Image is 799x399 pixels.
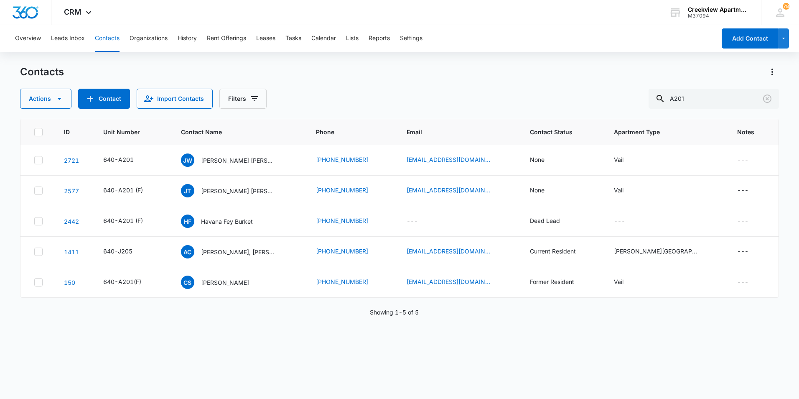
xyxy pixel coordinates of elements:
span: HF [181,215,194,228]
button: Leases [256,25,275,52]
a: [PHONE_NUMBER] [316,247,368,256]
div: Contact Status - Dead Lead - Select to Edit Field [530,216,575,226]
a: Navigate to contact details page for Jeffrey Ty Morris [64,187,79,194]
div: 640-A201 [103,155,134,164]
div: --- [737,155,748,165]
button: Settings [400,25,422,52]
input: Search Contacts [649,89,779,109]
div: Apartment Type - Vail - Select to Edit Field [614,155,639,165]
div: Unit Number - 640-A201(F) - Select to Edit Field [103,277,156,287]
div: [PERSON_NAME][GEOGRAPHIC_DATA] [614,247,697,256]
div: notifications count [783,3,789,10]
span: 78 [783,3,789,10]
div: Contact Status - None - Select to Edit Field [530,186,560,196]
div: Phone - (970) 714-4878 - Select to Edit Field [316,247,383,257]
div: Vail [614,277,623,286]
div: Apartment Type - Vail - Select to Edit Field [614,186,639,196]
div: 640-A201 (F) [103,186,143,194]
div: Former Resident [530,277,574,286]
div: Contact Status - Former Resident - Select to Edit Field [530,277,589,287]
div: --- [737,216,748,226]
div: Contact Name - Justin Wise Madeline Powell - Select to Edit Field [181,153,291,167]
span: Notes [737,128,766,136]
button: Actions [20,89,71,109]
button: Leads Inbox [51,25,85,52]
button: History [178,25,197,52]
button: Overview [15,25,41,52]
div: Contact Name - Havana Fey Burket - Select to Edit Field [181,215,268,228]
div: Unit Number - 640-A201 (F) - Select to Edit Field [103,186,158,196]
a: Navigate to contact details page for Justin Wise Madeline Powell [64,157,79,164]
a: [PHONE_NUMBER] [316,155,368,164]
div: --- [614,216,625,226]
div: None [530,186,545,194]
div: Contact Name - Amanda Casey, Isleana Vasquez - Select to Edit Field [181,245,291,258]
button: Add Contact [722,28,778,49]
div: --- [737,247,748,257]
button: Reports [369,25,390,52]
div: Apartment Type - - Select to Edit Field [614,216,640,226]
div: Notes - - Select to Edit Field [737,186,763,196]
div: 640-A201(F) [103,277,141,286]
div: Phone - (970) 324-5554 - Select to Edit Field [316,186,383,196]
a: [EMAIL_ADDRESS][DOMAIN_NAME] [407,186,490,194]
span: AC [181,245,194,258]
div: Contact Status - Current Resident - Select to Edit Field [530,247,591,257]
div: Notes - - Select to Edit Field [737,216,763,226]
button: Organizations [130,25,168,52]
span: Contact Name [181,128,284,136]
button: Filters [219,89,267,109]
div: Phone - (970) 714-1300 - Select to Edit Field [316,216,383,226]
a: [PHONE_NUMBER] [316,186,368,194]
div: Email - mixitup.aj@gmail.com - Select to Edit Field [407,247,505,257]
button: Add Contact [78,89,130,109]
a: Navigate to contact details page for Havana Fey Burket [64,218,79,225]
a: Navigate to contact details page for Carol Sigala [64,279,75,286]
p: [PERSON_NAME] [PERSON_NAME] [201,156,276,165]
div: Vail [614,186,623,194]
p: [PERSON_NAME] [201,278,249,287]
button: Tasks [285,25,301,52]
div: Email - JTDMorris_DRILLN@live.com - Select to Edit Field [407,186,505,196]
a: [PHONE_NUMBER] [316,277,368,286]
div: Contact Name - Jeffrey Ty Morris - Select to Edit Field [181,184,291,197]
div: Apartment Type - Estes Park - Select to Edit Field [614,247,712,257]
div: account name [688,6,749,13]
div: --- [407,216,418,226]
span: Phone [316,128,374,136]
p: Havana Fey Burket [201,217,253,226]
span: Unit Number [103,128,161,136]
span: CS [181,276,194,289]
div: Contact Name - Carol Sigala - Select to Edit Field [181,276,264,289]
div: Notes - - Select to Edit Field [737,155,763,165]
div: Contact Status - None - Select to Edit Field [530,155,560,165]
div: Email - justinwiserocks@gmail.com - Select to Edit Field [407,155,505,165]
a: [PHONE_NUMBER] [316,216,368,225]
h1: Contacts [20,66,64,78]
div: --- [737,277,748,287]
span: JT [181,184,194,197]
a: [EMAIL_ADDRESS][DOMAIN_NAME] [407,247,490,256]
div: None [530,155,545,164]
button: Import Contacts [137,89,213,109]
span: JW [181,153,194,167]
button: Rent Offerings [207,25,246,52]
div: Notes - - Select to Edit Field [737,277,763,287]
div: 640-A201 (F) [103,216,143,225]
div: Email - - Select to Edit Field [407,216,433,226]
span: Contact Status [530,128,582,136]
span: CRM [64,8,81,16]
p: [PERSON_NAME] [PERSON_NAME] [201,187,276,195]
div: Notes - - Select to Edit Field [737,247,763,257]
button: Lists [346,25,359,52]
button: Clear [761,92,774,105]
span: Email [407,128,498,136]
p: [PERSON_NAME], [PERSON_NAME] [201,248,276,256]
div: Apartment Type - Vail - Select to Edit Field [614,277,639,287]
span: ID [64,128,71,136]
a: Navigate to contact details page for Amanda Casey, Isleana Vasquez [64,248,79,256]
div: Unit Number - 640-A201 (F) - Select to Edit Field [103,216,158,226]
p: Showing 1-5 of 5 [370,308,419,317]
button: Actions [766,65,779,79]
a: [EMAIL_ADDRESS][DOMAIN_NAME] [407,155,490,164]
